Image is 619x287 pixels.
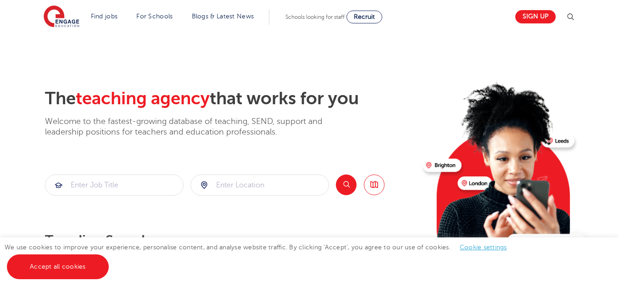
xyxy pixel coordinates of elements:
[45,116,348,138] p: Welcome to the fastest-growing database of teaching, SEND, support and leadership positions for t...
[346,11,382,23] a: Recruit
[44,6,79,28] img: Engage Education
[336,174,357,195] button: Search
[191,175,329,195] input: Submit
[45,88,415,109] h2: The that works for you
[45,175,183,195] input: Submit
[7,254,109,279] a: Accept all cookies
[190,174,329,196] div: Submit
[460,244,507,251] a: Cookie settings
[91,13,118,20] a: Find jobs
[515,10,556,23] a: Sign up
[285,14,345,20] span: Schools looking for staff
[45,174,184,196] div: Submit
[76,89,210,108] span: teaching agency
[5,244,516,270] span: We use cookies to improve your experience, personalise content, and analyse website traffic. By c...
[136,13,173,20] a: For Schools
[354,13,375,20] span: Recruit
[192,13,254,20] a: Blogs & Latest News
[45,232,415,249] p: Trending searches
